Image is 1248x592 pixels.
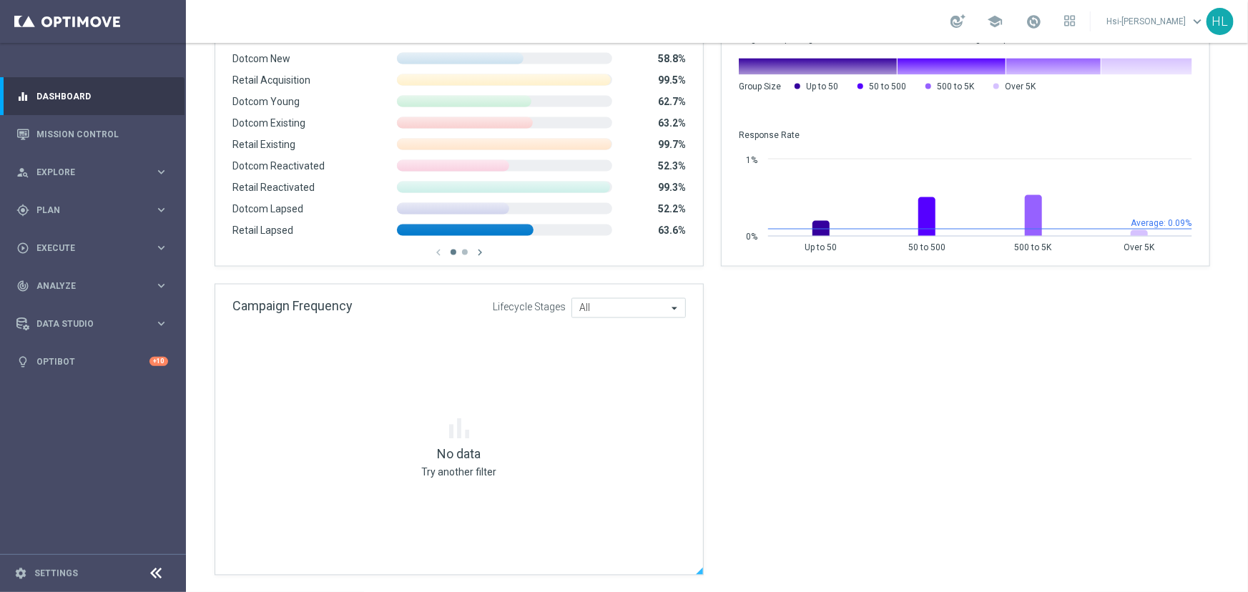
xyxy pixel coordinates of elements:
[14,567,27,580] i: settings
[16,129,169,140] button: Mission Control
[16,204,29,217] i: gps_fixed
[34,569,78,578] a: Settings
[154,317,168,330] i: keyboard_arrow_right
[16,280,169,292] button: track_changes Analyze keyboard_arrow_right
[36,320,154,328] span: Data Studio
[16,204,169,216] button: gps_fixed Plan keyboard_arrow_right
[16,356,169,367] button: lightbulb Optibot +10
[16,115,168,153] div: Mission Control
[16,317,154,330] div: Data Studio
[16,77,168,115] div: Dashboard
[16,167,169,178] button: person_search Explore keyboard_arrow_right
[16,318,169,330] button: Data Studio keyboard_arrow_right
[16,166,29,179] i: person_search
[16,242,169,254] button: play_circle_outline Execute keyboard_arrow_right
[1207,8,1234,35] div: HL
[16,342,168,380] div: Optibot
[154,241,168,255] i: keyboard_arrow_right
[36,77,168,115] a: Dashboard
[16,355,29,368] i: lightbulb
[16,91,169,102] button: equalizer Dashboard
[154,165,168,179] i: keyboard_arrow_right
[36,206,154,214] span: Plan
[16,166,154,179] div: Explore
[16,90,29,103] i: equalizer
[36,342,149,380] a: Optibot
[16,280,154,292] div: Analyze
[16,242,154,255] div: Execute
[36,244,154,252] span: Execute
[16,204,154,217] div: Plan
[149,357,168,366] div: +10
[36,282,154,290] span: Analyze
[16,280,29,292] i: track_changes
[1189,14,1205,29] span: keyboard_arrow_down
[154,203,168,217] i: keyboard_arrow_right
[16,242,29,255] i: play_circle_outline
[154,279,168,292] i: keyboard_arrow_right
[36,115,168,153] a: Mission Control
[1105,11,1207,32] a: Hsi-[PERSON_NAME]keyboard_arrow_down
[36,168,154,177] span: Explore
[987,14,1003,29] span: school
